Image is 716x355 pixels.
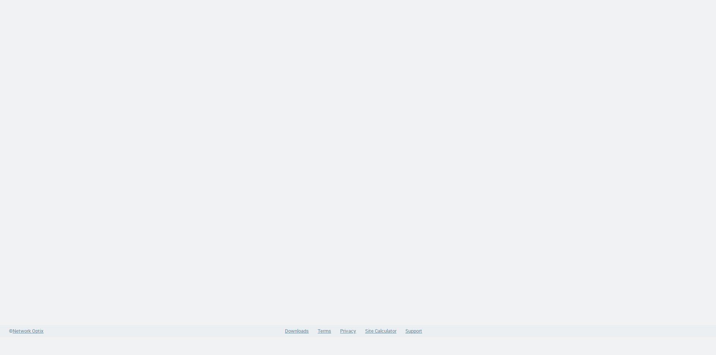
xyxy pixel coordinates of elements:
[365,327,396,334] a: Site Calculator
[405,327,422,334] a: Support
[318,327,331,334] a: Terms
[285,327,309,334] a: Downloads
[9,327,44,335] a: ©Network Optix
[13,327,44,334] span: Network Optix
[340,327,356,334] a: Privacy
